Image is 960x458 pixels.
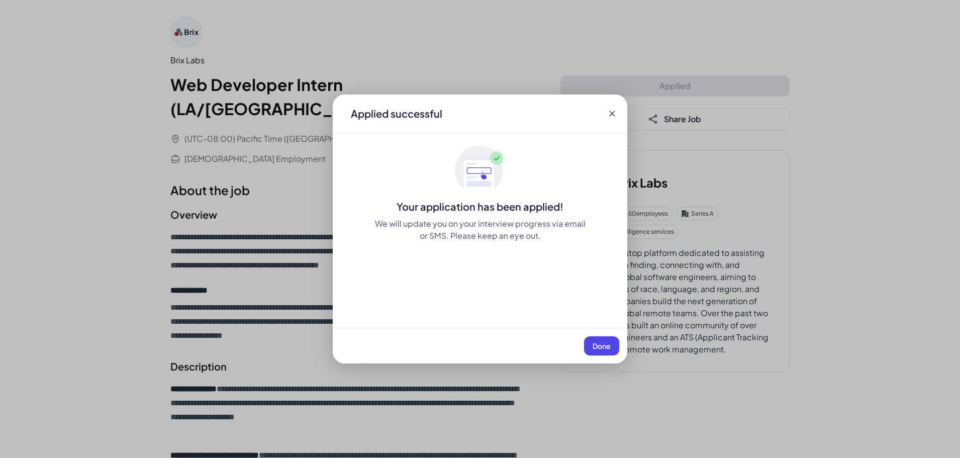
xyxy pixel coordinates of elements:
[593,341,611,350] span: Done
[351,107,442,121] div: Applied successful
[584,336,619,355] button: Done
[333,200,627,214] div: Your application has been applied!
[455,145,505,196] img: ApplyedMaskGroup3.svg
[373,218,587,242] div: We will update you on your interview progress via email or SMS. Please keep an eye out.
